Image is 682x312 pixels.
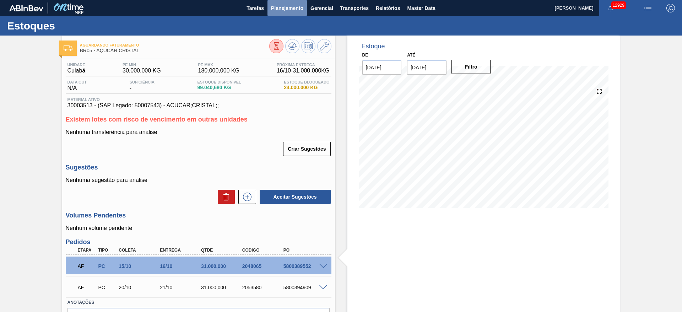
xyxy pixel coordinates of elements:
[277,63,330,67] span: Próxima Entrega
[66,129,331,135] p: Nenhuma transferência para análise
[240,263,287,269] div: 2048065
[66,177,331,183] p: Nenhuma sugestão para análise
[362,53,368,58] label: De
[451,60,491,74] button: Filtro
[76,248,97,253] div: Etapa
[67,102,330,109] span: 30003513 - (SAP Legado: 50007543) - ACUCAR;CRISTAL;;
[96,285,118,290] div: Pedido de Compra
[96,263,118,269] div: Pedido de Compra
[644,4,652,12] img: userActions
[66,80,89,91] div: N/A
[199,248,245,253] div: Qtde
[158,285,204,290] div: 21/10/2025
[67,297,330,308] label: Anotações
[66,238,331,246] h3: Pedidos
[7,22,133,30] h1: Estoques
[666,4,675,12] img: Logout
[269,39,283,53] button: Visão Geral dos Estoques
[282,248,328,253] div: PO
[117,285,163,290] div: 20/10/2025
[284,85,329,90] span: 24.000,000 KG
[66,212,331,219] h3: Volumes Pendentes
[67,68,86,74] span: Cuiabá
[197,85,241,90] span: 99.040,680 KG
[271,4,303,12] span: Planejamento
[247,4,264,12] span: Tarefas
[78,263,96,269] p: AF
[199,285,245,290] div: 31.000,000
[128,80,156,91] div: -
[199,263,245,269] div: 31.000,000
[66,225,331,231] p: Nenhum volume pendente
[80,48,269,53] span: BR05 - AÇÚCAR CRISTAL
[235,190,256,204] div: Nova sugestão
[240,285,287,290] div: 2053580
[310,4,333,12] span: Gerencial
[282,285,328,290] div: 5800394909
[362,43,385,50] div: Estoque
[158,263,204,269] div: 16/10/2025
[283,142,330,156] button: Criar Sugestões
[158,248,204,253] div: Entrega
[198,63,240,67] span: PE MAX
[277,68,330,74] span: 16/10 - 31.000,000 KG
[198,68,240,74] span: 180.000,000 KG
[117,263,163,269] div: 15/10/2025
[317,39,331,53] button: Ir ao Master Data / Geral
[407,4,435,12] span: Master Data
[78,285,96,290] p: AF
[599,3,622,13] button: Notificações
[301,39,315,53] button: Programar Estoque
[285,39,299,53] button: Atualizar Gráfico
[256,189,331,205] div: Aceitar Sugestões
[407,53,415,58] label: Até
[284,80,329,84] span: Estoque Bloqueado
[284,141,331,157] div: Criar Sugestões
[240,248,287,253] div: Código
[76,280,97,295] div: Aguardando Faturamento
[64,45,72,51] img: Ícone
[123,63,161,67] span: PE MIN
[376,4,400,12] span: Relatórios
[117,248,163,253] div: Coleta
[76,258,97,274] div: Aguardando Faturamento
[67,97,330,102] span: Material ativo
[66,116,248,123] span: Existem lotes com risco de vencimento em outras unidades
[260,190,331,204] button: Aceitar Sugestões
[214,190,235,204] div: Excluir Sugestões
[130,80,155,84] span: Suficiência
[362,60,402,75] input: dd/mm/yyyy
[282,263,328,269] div: 5800389552
[9,5,43,11] img: TNhmsLtSVTkK8tSr43FrP2fwEKptu5GPRR3wAAAABJRU5ErkJggg==
[123,68,161,74] span: 30.000,000 KG
[611,1,626,9] span: 12929
[197,80,241,84] span: Estoque Disponível
[67,63,86,67] span: Unidade
[340,4,369,12] span: Transportes
[407,60,446,75] input: dd/mm/yyyy
[67,80,87,84] span: Data out
[96,248,118,253] div: Tipo
[66,164,331,171] h3: Sugestões
[80,43,269,47] span: Aguardando Faturamento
